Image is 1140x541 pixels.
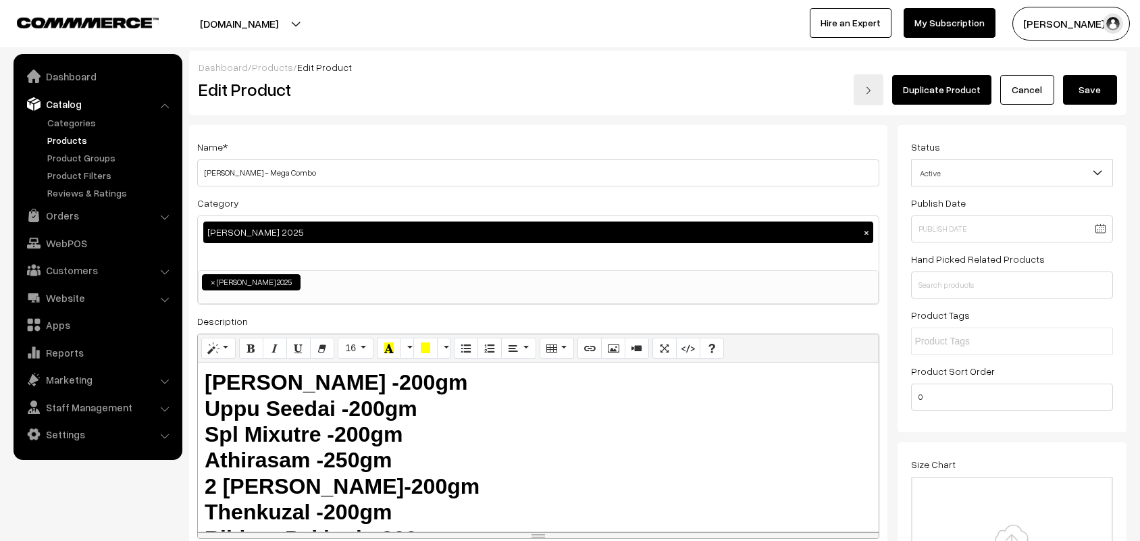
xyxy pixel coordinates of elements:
button: [DOMAIN_NAME] [153,7,326,41]
h2: Edit Product [199,79,569,100]
a: Categories [44,115,178,130]
input: Name [197,159,879,186]
a: WebPOS [17,231,178,255]
a: Catalog [17,92,178,116]
a: Reports [17,340,178,365]
a: Staff Management [17,395,178,419]
b: Athirasam -250gm [205,448,392,472]
div: / / [199,60,1117,74]
span: Edit Product [297,61,352,73]
b: [PERSON_NAME] -200gm [205,370,467,394]
label: Product Tags [911,308,970,322]
div: [PERSON_NAME] 2025 [203,222,873,243]
label: Size Chart [911,457,956,471]
a: Product Filters [44,168,178,182]
label: Publish Date [911,196,966,210]
input: Product Tags [915,334,1033,349]
button: [PERSON_NAME] s… [1012,7,1130,41]
b: Spl Mixutre -200gm [205,422,403,446]
a: Marketing [17,367,178,392]
button: Underline (CTRL+U) [286,338,311,359]
button: Full Screen [652,338,677,359]
div: resize [198,532,879,538]
button: Picture [601,338,625,359]
img: user [1103,14,1123,34]
label: Product Sort Order [911,364,995,378]
a: My Subscription [904,8,995,38]
input: Publish Date [911,215,1114,242]
button: Link (CTRL+K) [577,338,602,359]
button: Recent Color [377,338,401,359]
img: right-arrow.png [864,86,873,95]
button: Style [201,338,236,359]
button: Video [625,338,649,359]
a: Apps [17,313,178,337]
label: Hand Picked Related Products [911,252,1045,266]
button: Bold (CTRL+B) [239,338,263,359]
input: Search products [911,272,1114,299]
label: Status [911,140,940,154]
button: Save [1063,75,1117,105]
button: × [860,226,873,238]
a: Products [44,133,178,147]
b: 2 [PERSON_NAME]-200gm [205,474,480,498]
a: Customers [17,258,178,282]
a: Reviews & Ratings [44,186,178,200]
span: Active [911,159,1114,186]
span: Active [912,161,1113,185]
span: 16 [345,342,356,353]
button: Italic (CTRL+I) [263,338,287,359]
button: Unordered list (CTRL+SHIFT+NUM7) [454,338,478,359]
button: Paragraph [501,338,536,359]
a: Duplicate Product [892,75,991,105]
button: More Color [437,338,450,359]
button: Help [700,338,724,359]
b: Uppu Seedai -200gm [205,396,417,421]
button: Table [540,338,574,359]
img: COMMMERCE [17,18,159,28]
a: Dashboard [17,64,178,88]
input: Enter Number [911,384,1114,411]
button: Font Size [338,338,373,359]
a: Product Groups [44,151,178,165]
a: Settings [17,422,178,446]
a: Website [17,286,178,310]
button: Background Color [413,338,438,359]
button: Code View [676,338,700,359]
a: Cancel [1000,75,1054,105]
label: Description [197,314,248,328]
b: Thenkuzal -200gm [205,500,392,524]
a: Orders [17,203,178,228]
a: Hire an Expert [810,8,891,38]
a: COMMMERCE [17,14,135,30]
button: Remove Font Style (CTRL+\) [310,338,334,359]
button: More Color [400,338,414,359]
button: Ordered list (CTRL+SHIFT+NUM8) [477,338,502,359]
label: Name [197,140,228,154]
a: Products [252,61,293,73]
a: Dashboard [199,61,248,73]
